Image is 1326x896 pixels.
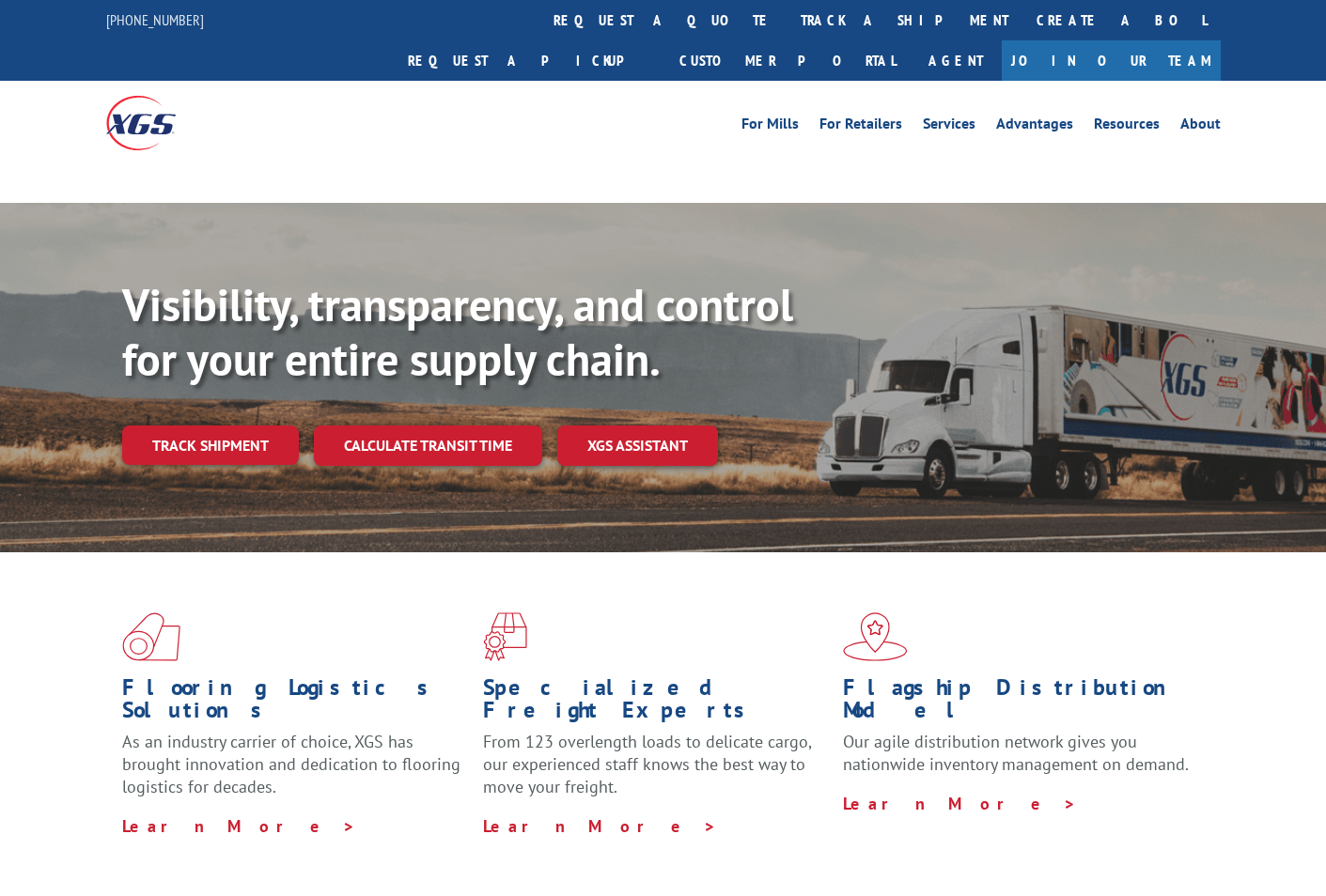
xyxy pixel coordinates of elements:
[106,10,204,29] a: [PHONE_NUMBER]
[843,612,908,661] img: xgs-icon-flagship-distribution-model-red
[996,116,1073,137] a: Advantages
[122,731,460,797] span: As an industry carrier of choice, XGS has brought innovation and dedication to flooring logistics...
[122,275,793,388] b: Visibility, transparency, and control for your entire supply chain.
[394,40,665,81] a: Request a pickup
[483,676,830,731] h1: Specialized Freight Experts
[843,731,1189,775] span: Our agile distribution network gives you nationwide inventory management on demand.
[819,116,902,137] a: For Retailers
[122,425,299,465] a: Track shipment
[314,425,542,466] a: Calculate transit time
[843,676,1190,731] h1: Flagship Distribution Model
[1094,116,1160,137] a: Resources
[665,40,910,81] a: Customer Portal
[843,793,1077,814] a: Learn More >
[483,815,717,837] a: Learn More >
[1002,40,1221,81] a: Join Our Team
[1180,116,1221,137] a: About
[122,676,469,731] h1: Flooring Logistics Solutions
[910,40,1002,81] a: Agent
[741,116,799,137] a: For Mills
[557,425,718,466] a: XGS ASSISTANT
[122,612,180,661] img: xgs-icon-total-supply-chain-intelligence-red
[122,815,356,837] a: Learn More >
[923,116,975,137] a: Services
[483,612,527,661] img: xgs-icon-focused-on-flooring-red
[483,731,830,814] p: From 123 overlength loads to delicate cargo, our experienced staff knows the best way to move you...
